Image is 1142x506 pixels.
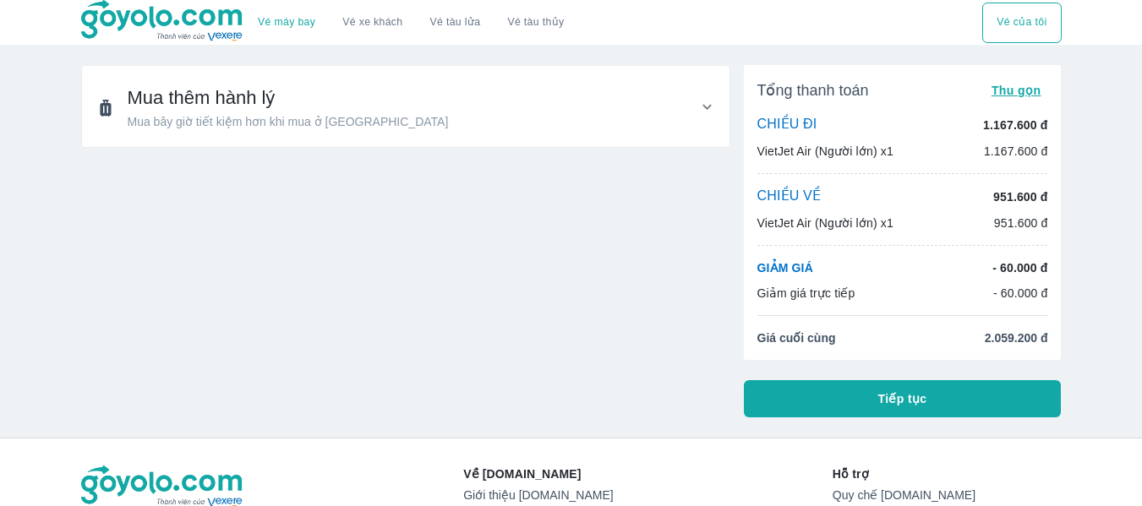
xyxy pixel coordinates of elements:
p: VietJet Air (Người lớn) x1 [757,143,893,160]
span: Giá cuối cùng [757,329,836,346]
div: choose transportation mode [244,3,577,43]
span: 2.059.200 đ [985,329,1048,346]
span: Thu gọn [992,84,1041,97]
p: VietJet Air (Người lớn) x1 [757,215,893,231]
p: 1.167.600 đ [983,117,1047,133]
button: Thu gọn [985,79,1048,102]
p: CHIỀU ĐI [757,116,817,134]
a: Vé máy bay [258,16,315,29]
div: choose transportation mode [982,3,1061,43]
span: Tiếp tục [878,390,927,407]
div: Mua thêm hành lýMua bây giờ tiết kiệm hơn khi mua ở [GEOGRAPHIC_DATA] [82,66,729,147]
p: CHIỀU VỀ [757,188,822,206]
a: Giới thiệu [DOMAIN_NAME] [463,488,613,502]
span: Tổng thanh toán [757,80,869,101]
p: - 60.000 đ [992,259,1047,276]
p: GIẢM GIÁ [757,259,813,276]
p: Về [DOMAIN_NAME] [463,465,613,482]
a: Vé xe khách [342,16,402,29]
button: Vé tàu thủy [494,3,577,43]
button: Tiếp tục [744,380,1062,417]
a: Quy chế [DOMAIN_NAME] [833,488,1062,502]
p: Hỗ trợ [833,465,1062,482]
span: Mua bây giờ tiết kiệm hơn khi mua ở [GEOGRAPHIC_DATA] [128,113,449,130]
p: 951.600 đ [994,215,1048,231]
button: Vé của tôi [982,3,1061,43]
span: Mua thêm hành lý [128,86,449,110]
p: 951.600 đ [993,188,1047,205]
a: Vé tàu lửa [417,3,495,43]
p: Giảm giá trực tiếp [757,285,855,302]
p: 1.167.600 đ [984,143,1048,160]
p: - 60.000 đ [993,285,1048,302]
